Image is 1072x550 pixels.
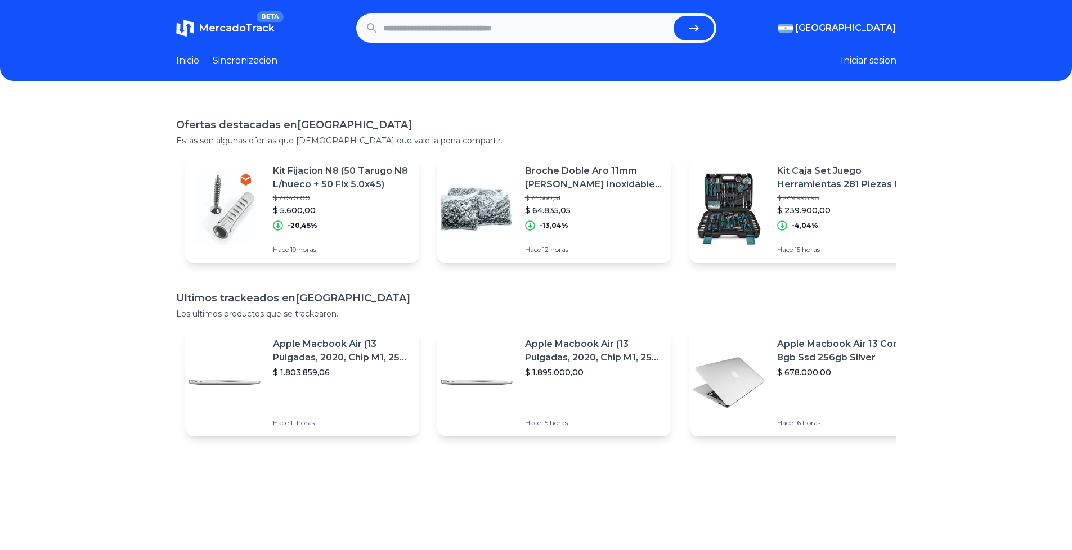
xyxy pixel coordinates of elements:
[689,343,768,422] img: Featured image
[525,164,662,191] p: Broche Doble Aro 11mm [PERSON_NAME] Inoxidable Niquel X 500 Pares
[689,155,923,263] a: Featured imageKit Caja Set Juego Herramientas 281 Piezas En [PERSON_NAME]$ 249.998,98$ 239.900,00...
[437,170,516,249] img: Featured image
[437,155,671,263] a: Featured imageBroche Doble Aro 11mm [PERSON_NAME] Inoxidable Niquel X 500 Pares$ 74.560,31$ 64.83...
[273,164,410,191] p: Kit Fijacion N8 (50 Tarugo N8 L/hueco + 50 Fix 5.0x45)
[176,308,896,319] p: Los ultimos productos que se trackearon.
[273,337,410,364] p: Apple Macbook Air (13 Pulgadas, 2020, Chip M1, 256 Gb De Ssd, 8 Gb De Ram) - Plata
[777,245,914,254] p: Hace 15 horas
[525,193,662,202] p: $ 74.560,31
[273,245,410,254] p: Hace 19 horas
[778,24,793,33] img: Argentina
[185,170,264,249] img: Featured image
[257,11,283,22] span: BETA
[176,19,275,37] a: MercadoTrackBETA
[540,221,568,230] p: -13,04%
[525,367,662,378] p: $ 1.895.000,00
[525,418,662,427] p: Hace 15 horas
[778,21,896,35] button: [GEOGRAPHIC_DATA]
[777,367,914,378] p: $ 678.000,00
[525,337,662,364] p: Apple Macbook Air (13 Pulgadas, 2020, Chip M1, 256 Gb De Ssd, 8 Gb De Ram) - Plata
[525,205,662,216] p: $ 64.835,05
[437,328,671,436] a: Featured imageApple Macbook Air (13 Pulgadas, 2020, Chip M1, 256 Gb De Ssd, 8 Gb De Ram) - Plata$...
[273,418,410,427] p: Hace 11 horas
[176,19,194,37] img: MercadoTrack
[777,164,914,191] p: Kit Caja Set Juego Herramientas 281 Piezas En [PERSON_NAME]
[795,21,896,35] span: [GEOGRAPHIC_DATA]
[525,245,662,254] p: Hace 12 horas
[437,343,516,422] img: Featured image
[213,54,277,67] a: Sincronizacion
[792,221,818,230] p: -4,04%
[176,290,896,306] h1: Ultimos trackeados en [GEOGRAPHIC_DATA]
[777,193,914,202] p: $ 249.998,98
[185,328,419,436] a: Featured imageApple Macbook Air (13 Pulgadas, 2020, Chip M1, 256 Gb De Ssd, 8 Gb De Ram) - Plata$...
[185,155,419,263] a: Featured imageKit Fijacion N8 (50 Tarugo N8 L/hueco + 50 Fix 5.0x45)$ 7.040,00$ 5.600,00-20,45%Ha...
[288,221,317,230] p: -20,45%
[689,328,923,436] a: Featured imageApple Macbook Air 13 Core I5 8gb Ssd 256gb Silver$ 678.000,00Hace 16 horas
[176,54,199,67] a: Inicio
[176,135,896,146] p: Estas son algunas ofertas que [DEMOGRAPHIC_DATA] que vale la pena compartir.
[185,343,264,422] img: Featured image
[273,367,410,378] p: $ 1.803.859,06
[841,54,896,67] button: Iniciar sesion
[777,337,914,364] p: Apple Macbook Air 13 Core I5 8gb Ssd 256gb Silver
[176,117,896,133] h1: Ofertas destacadas en [GEOGRAPHIC_DATA]
[199,22,275,34] span: MercadoTrack
[689,170,768,249] img: Featured image
[777,418,914,427] p: Hace 16 horas
[777,205,914,216] p: $ 239.900,00
[273,193,410,202] p: $ 7.040,00
[273,205,410,216] p: $ 5.600,00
